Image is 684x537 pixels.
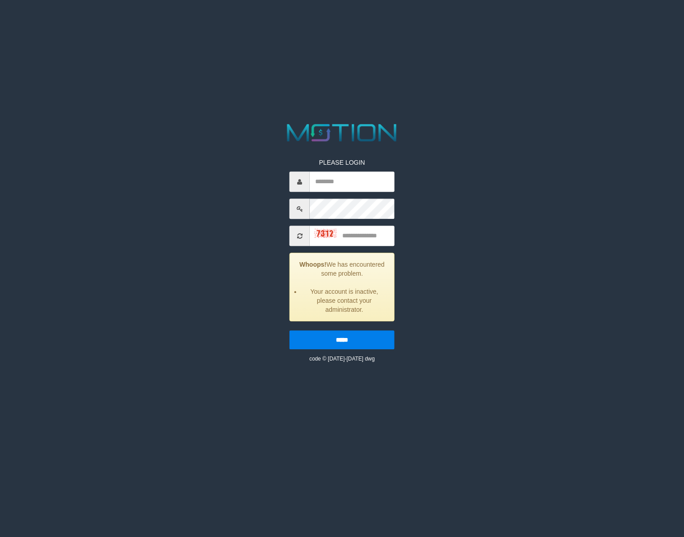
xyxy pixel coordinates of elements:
strong: Whoops! [299,261,326,268]
img: captcha [314,229,337,238]
div: We has encountered some problem. [289,253,395,321]
p: PLEASE LOGIN [289,158,395,167]
img: MOTION_logo.png [282,121,402,144]
li: Your account is inactive, please contact your administrator. [301,287,387,314]
small: code © [DATE]-[DATE] dwg [309,356,375,362]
